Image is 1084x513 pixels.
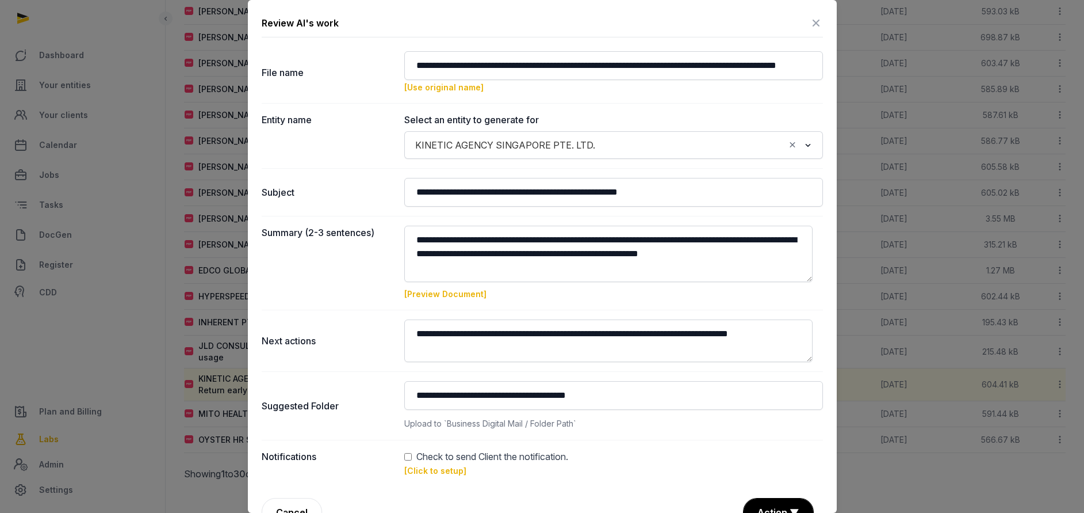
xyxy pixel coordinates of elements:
[404,417,823,431] div: Upload to `Business Digital Mail / Folder Path`
[262,51,395,94] dt: File name
[262,450,395,477] dt: Notifications
[412,137,598,153] span: KINETIC AGENCY SINGAPORE PTE. LTD.
[262,381,395,431] dt: Suggested Folder
[416,450,568,463] span: Check to send Client the notification.
[262,320,395,362] dt: Next actions
[262,178,395,207] dt: Subject
[262,113,395,159] dt: Entity name
[787,137,798,153] button: Clear Selected
[404,466,466,476] a: [Click to setup]
[262,226,395,301] dt: Summary (2-3 sentences)
[262,16,339,30] div: Review AI's work
[404,289,487,299] a: [Preview Document]
[600,137,784,153] input: Search for option
[404,82,484,92] a: [Use original name]
[404,113,823,127] label: Select an entity to generate for
[410,135,817,155] div: Search for option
